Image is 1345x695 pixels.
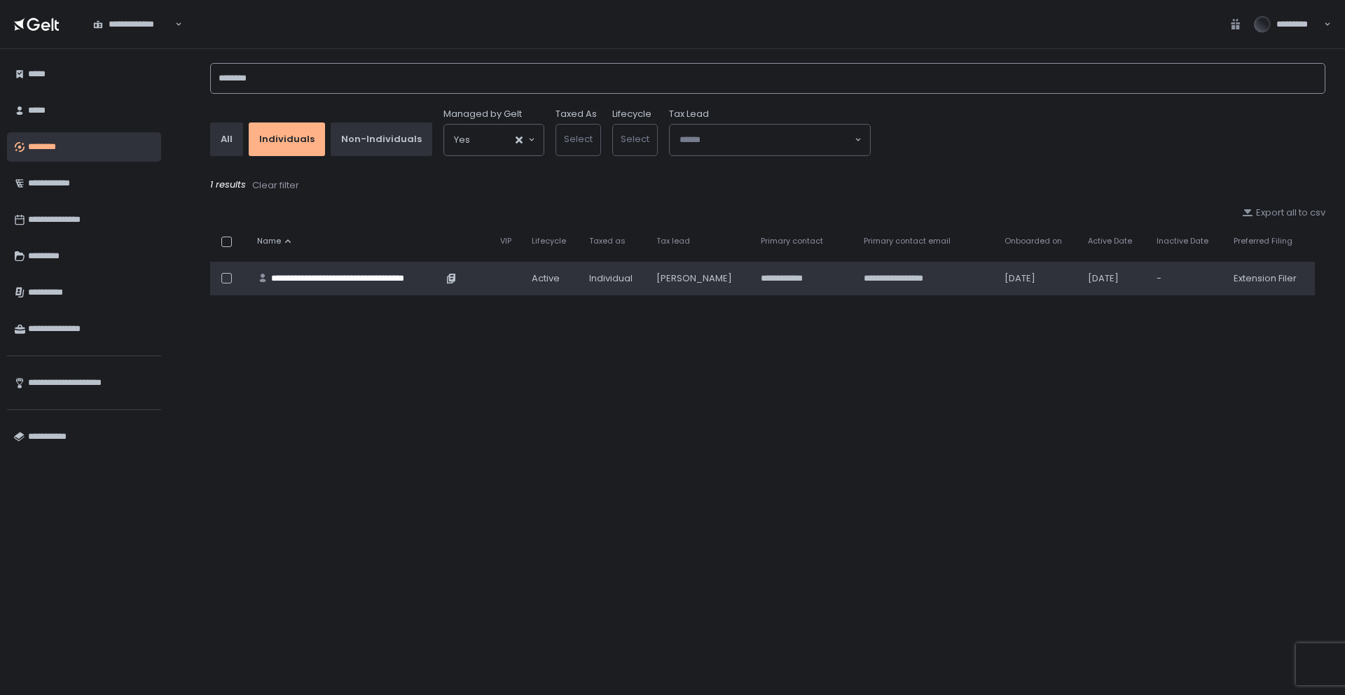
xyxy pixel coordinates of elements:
div: [DATE] [1088,272,1140,285]
div: Search for option [670,125,870,155]
div: Non-Individuals [341,133,422,146]
span: Yes [454,133,470,147]
div: [DATE] [1005,272,1071,285]
button: Individuals [249,122,325,156]
div: 1 results [210,178,1325,192]
label: Lifecycle [612,108,651,120]
div: Individual [589,272,640,285]
span: active [532,272,560,285]
div: - [1157,272,1217,285]
span: Lifecycle [532,236,566,246]
input: Search for option [680,133,853,147]
span: Taxed as [589,236,626,246]
span: Primary contact [761,236,823,246]
span: Managed by Gelt [443,108,522,120]
label: Taxed As [556,108,597,120]
button: Clear Selected [516,136,523,143]
input: Search for option [470,133,514,147]
span: Inactive Date [1157,236,1208,246]
button: Non-Individuals [331,122,432,156]
div: All [221,133,233,146]
div: [PERSON_NAME] [656,272,743,285]
span: Select [621,132,649,146]
button: Export all to csv [1242,206,1325,219]
div: Extension Filer [1234,272,1306,285]
span: Select [564,132,593,146]
span: Name [257,236,281,246]
span: Primary contact email [864,236,951,246]
span: Onboarded on [1005,236,1062,246]
input: Search for option [173,17,174,31]
span: Tax lead [656,236,690,246]
span: VIP [500,236,511,246]
div: Individuals [259,133,315,146]
button: All [210,122,243,156]
div: Clear filter [252,179,299,192]
span: Tax Lead [669,108,709,120]
button: Clear filter [251,178,300,192]
span: Active Date [1088,236,1132,246]
div: Search for option [444,125,544,155]
div: Search for option [84,10,182,39]
span: Preferred Filing [1234,236,1292,246]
